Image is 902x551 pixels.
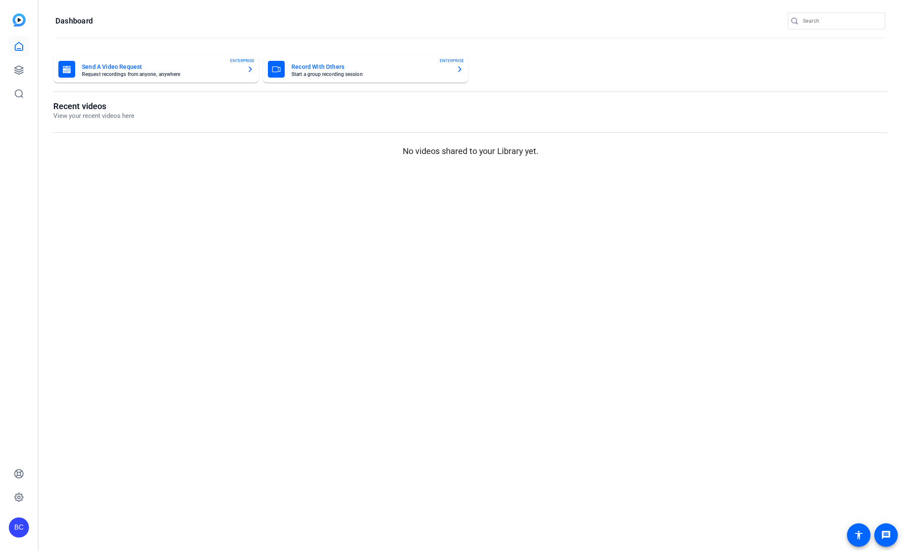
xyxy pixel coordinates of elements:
mat-card-title: Record With Others [291,62,450,72]
mat-icon: accessibility [854,530,864,540]
h1: Dashboard [55,16,93,26]
mat-card-subtitle: Request recordings from anyone, anywhere [82,72,240,77]
button: Record With OthersStart a group recording sessionENTERPRISE [263,56,468,83]
span: ENTERPRISE [440,57,464,64]
mat-icon: message [881,530,891,540]
h1: Recent videos [53,101,134,111]
mat-card-title: Send A Video Request [82,62,240,72]
button: Send A Video RequestRequest recordings from anyone, anywhereENTERPRISE [53,56,259,83]
img: blue-gradient.svg [13,13,26,26]
mat-card-subtitle: Start a group recording session [291,72,450,77]
input: Search [803,16,878,26]
p: View your recent videos here [53,111,134,121]
p: No videos shared to your Library yet. [53,145,887,157]
span: ENTERPRISE [230,57,254,64]
div: BC [9,517,29,538]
